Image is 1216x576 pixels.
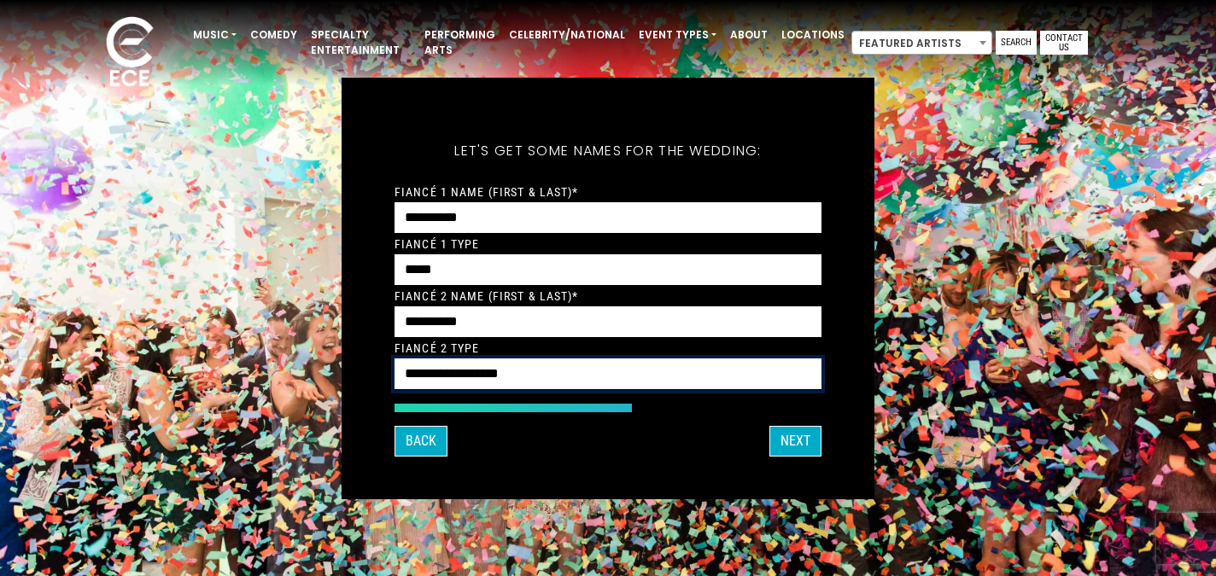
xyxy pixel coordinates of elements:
[1040,31,1088,55] a: Contact Us
[632,20,723,49] a: Event Types
[395,426,447,457] button: Back
[996,31,1037,55] a: Search
[186,20,243,49] a: Music
[769,426,821,457] button: Next
[304,20,418,65] a: Specialty Entertainment
[395,120,821,182] h5: Let's get some names for the wedding:
[851,31,992,55] span: Featured Artists
[852,32,991,55] span: Featured Artists
[395,236,480,252] label: Fiancé 1 Type
[395,288,578,304] label: Fiancé 2 Name (First & Last)*
[502,20,632,49] a: Celebrity/National
[395,340,480,356] label: Fiancé 2 Type
[87,12,172,95] img: ece_new_logo_whitev2-1.png
[243,20,304,49] a: Comedy
[775,20,851,49] a: Locations
[418,20,502,65] a: Performing Arts
[395,184,578,200] label: Fiancé 1 Name (First & Last)*
[723,20,775,49] a: About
